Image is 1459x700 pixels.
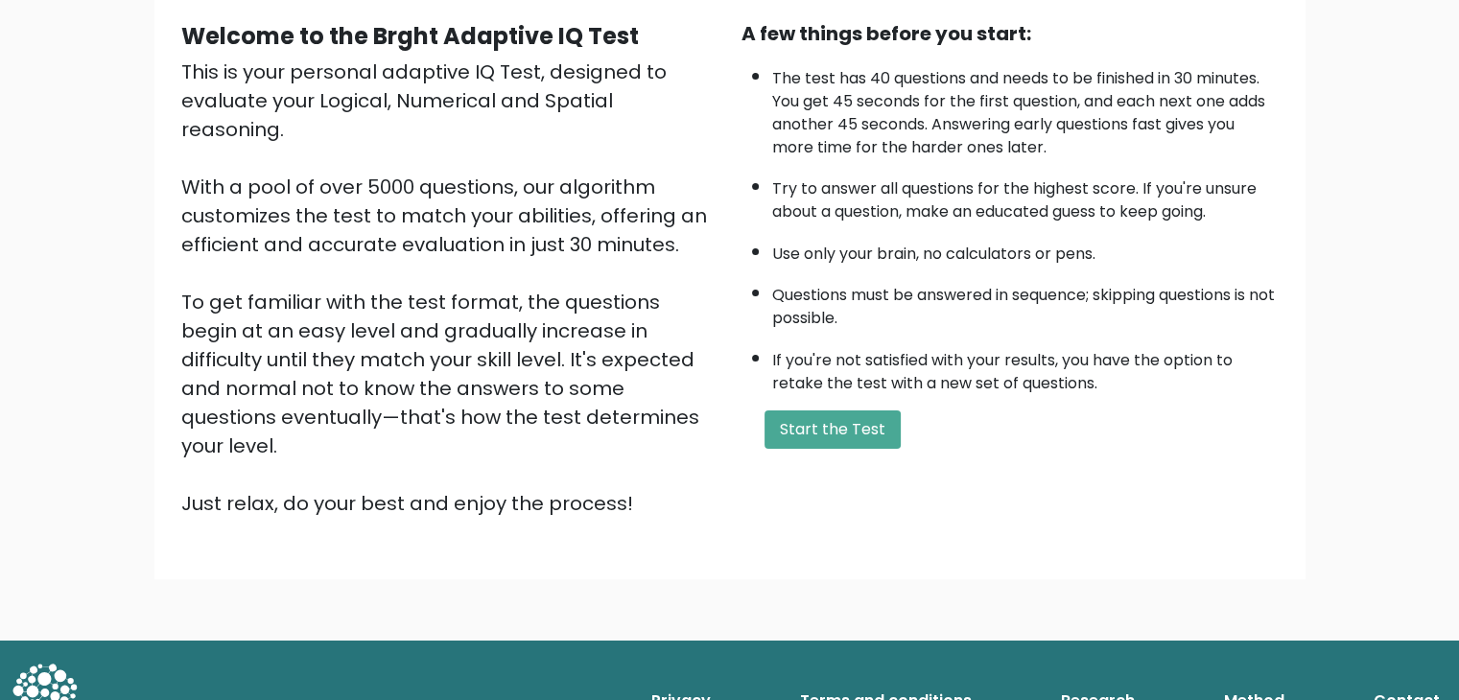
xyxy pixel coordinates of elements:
div: A few things before you start: [741,19,1279,48]
li: Questions must be answered in sequence; skipping questions is not possible. [772,274,1279,330]
li: If you're not satisfied with your results, you have the option to retake the test with a new set ... [772,339,1279,395]
li: Use only your brain, no calculators or pens. [772,233,1279,266]
div: This is your personal adaptive IQ Test, designed to evaluate your Logical, Numerical and Spatial ... [181,58,718,518]
button: Start the Test [765,410,901,449]
li: The test has 40 questions and needs to be finished in 30 minutes. You get 45 seconds for the firs... [772,58,1279,159]
li: Try to answer all questions for the highest score. If you're unsure about a question, make an edu... [772,168,1279,223]
b: Welcome to the Brght Adaptive IQ Test [181,20,639,52]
